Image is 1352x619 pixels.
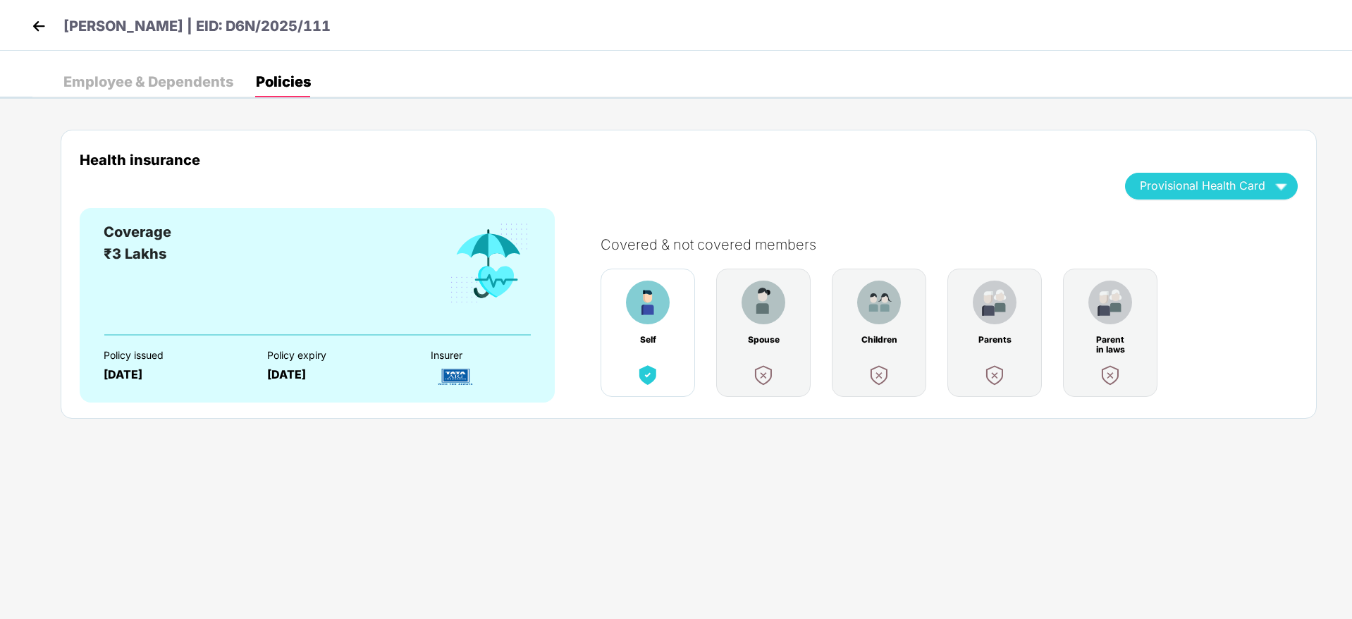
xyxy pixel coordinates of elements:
[742,281,785,324] img: benefitCardImg
[866,362,892,388] img: benefitCardImg
[857,281,901,324] img: benefitCardImg
[104,350,242,361] div: Policy issued
[448,221,531,306] img: benefitCardImg
[28,16,49,37] img: back
[745,335,782,345] div: Spouse
[104,221,171,243] div: Coverage
[1140,182,1265,190] span: Provisional Health Card
[63,75,233,89] div: Employee & Dependents
[626,281,670,324] img: benefitCardImg
[982,362,1007,388] img: benefitCardImg
[267,350,406,361] div: Policy expiry
[63,16,331,37] p: [PERSON_NAME] | EID: D6N/2025/111
[1098,362,1123,388] img: benefitCardImg
[973,281,1016,324] img: benefitCardImg
[267,368,406,381] div: [DATE]
[629,335,666,345] div: Self
[635,362,660,388] img: benefitCardImg
[861,335,897,345] div: Children
[431,350,570,361] div: Insurer
[104,245,166,262] span: ₹3 Lakhs
[1088,281,1132,324] img: benefitCardImg
[1269,173,1293,198] img: wAAAAASUVORK5CYII=
[976,335,1013,345] div: Parents
[104,368,242,381] div: [DATE]
[1125,173,1298,200] button: Provisional Health Card
[1092,335,1129,345] div: Parent in laws
[80,152,1104,168] div: Health insurance
[751,362,776,388] img: benefitCardImg
[601,236,1312,253] div: Covered & not covered members
[256,75,311,89] div: Policies
[431,364,480,389] img: InsurerLogo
